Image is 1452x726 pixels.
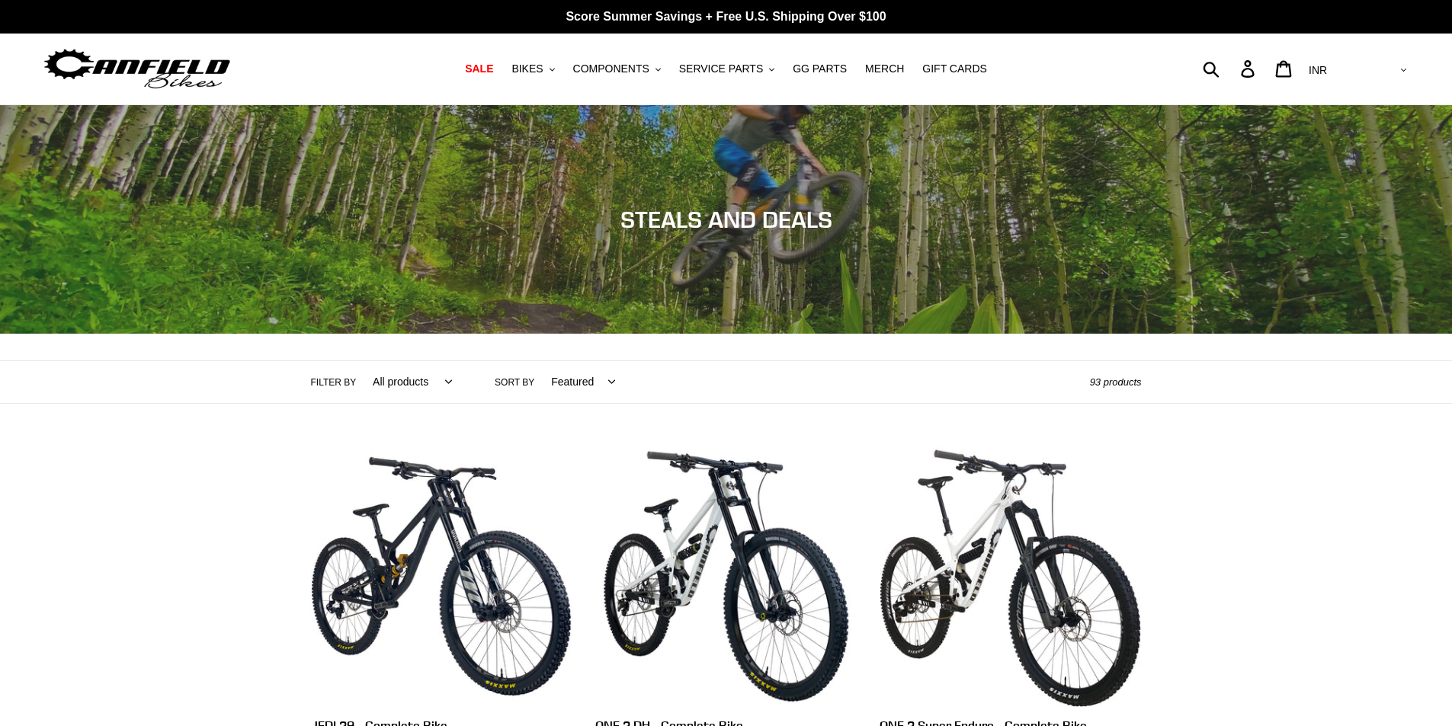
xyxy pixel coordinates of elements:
[785,59,854,79] a: GG PARTS
[679,62,763,75] span: SERVICE PARTS
[573,62,649,75] span: COMPONENTS
[566,59,668,79] button: COMPONENTS
[504,59,562,79] button: BIKES
[1090,376,1142,388] span: 93 products
[915,59,995,79] a: GIFT CARDS
[42,45,232,93] img: Canfield Bikes
[1211,52,1250,85] input: Search
[511,62,543,75] span: BIKES
[620,206,832,233] span: STEALS AND DEALS
[922,62,987,75] span: GIFT CARDS
[465,62,493,75] span: SALE
[672,59,782,79] button: SERVICE PARTS
[857,59,912,79] a: MERCH
[495,376,534,389] label: Sort by
[457,59,501,79] a: SALE
[865,62,904,75] span: MERCH
[311,376,357,389] label: Filter by
[793,62,847,75] span: GG PARTS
